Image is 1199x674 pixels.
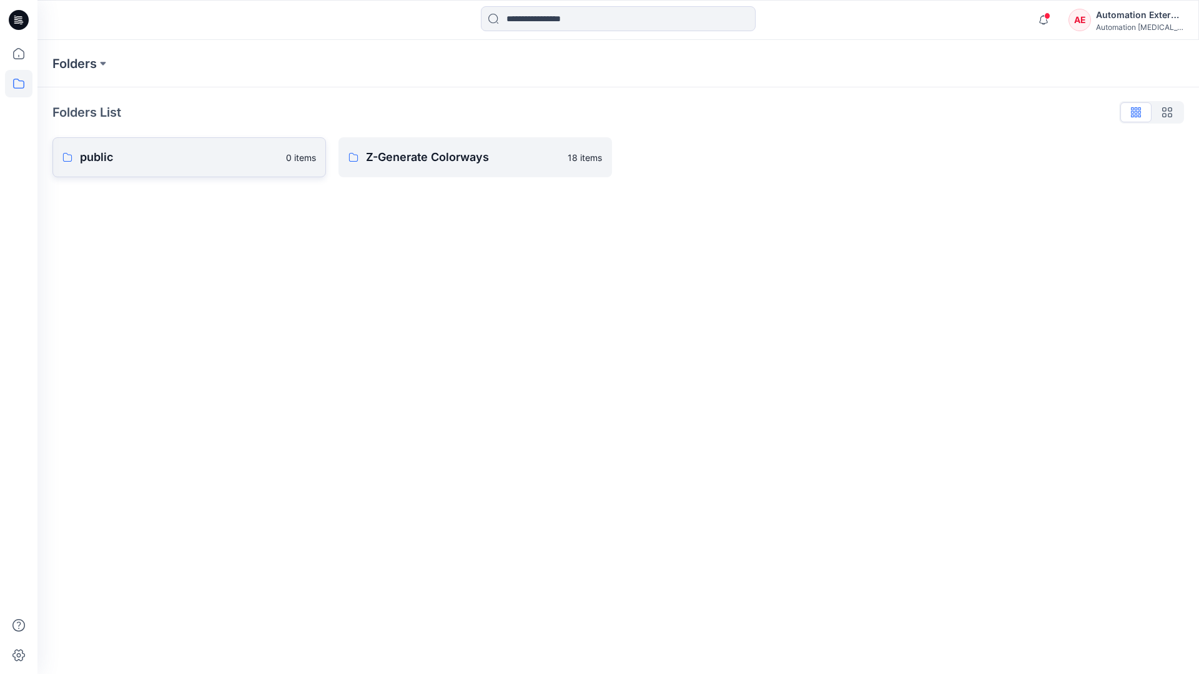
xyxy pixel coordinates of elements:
[1096,22,1183,32] div: Automation [MEDICAL_DATA]...
[80,149,279,166] p: public
[1068,9,1091,31] div: AE
[366,149,560,166] p: Z-Generate Colorways
[52,55,97,72] a: Folders
[52,103,121,122] p: Folders List
[1096,7,1183,22] div: Automation External
[338,137,612,177] a: Z-Generate Colorways18 items
[286,151,316,164] p: 0 items
[568,151,602,164] p: 18 items
[52,137,326,177] a: public0 items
